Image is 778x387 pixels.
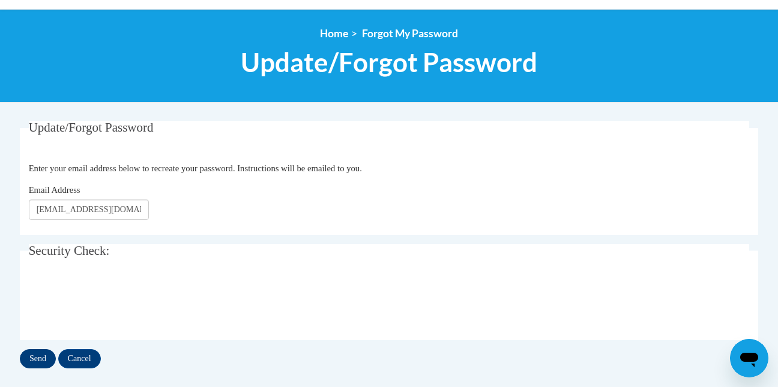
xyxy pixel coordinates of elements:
iframe: reCAPTCHA [29,278,211,325]
input: Cancel [58,349,101,368]
input: Send [20,349,56,368]
span: Enter your email address below to recreate your password. Instructions will be emailed to you. [29,163,362,173]
a: Home [320,27,348,40]
input: Email [29,200,149,220]
iframe: Button to launch messaging window [730,339,768,377]
span: Update/Forgot Password [29,120,154,135]
span: Forgot My Password [362,27,458,40]
span: Email Address [29,185,80,195]
span: Update/Forgot Password [241,46,537,78]
span: Security Check: [29,243,110,258]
